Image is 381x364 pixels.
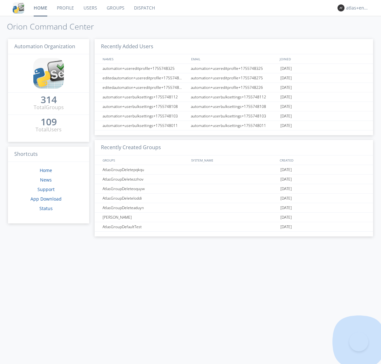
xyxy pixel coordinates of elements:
[101,92,189,102] div: automation+userbulksettings+1755748112
[278,156,367,165] div: CREATED
[95,213,373,222] a: [PERSON_NAME][DATE]
[8,147,89,162] h3: Shortcuts
[280,203,292,213] span: [DATE]
[95,39,373,55] h3: Recently Added Users
[189,111,279,121] div: automation+userbulksettings+1755748103
[101,156,188,165] div: GROUPS
[95,222,373,232] a: AtlasGroupDefaultTest[DATE]
[41,119,57,125] div: 109
[280,111,292,121] span: [DATE]
[101,184,189,193] div: AtlasGroupDeleteoquyw
[101,203,189,212] div: AtlasGroupDeleteaduyn
[278,54,367,63] div: JOINED
[13,2,24,14] img: cddb5a64eb264b2086981ab96f4c1ba7
[280,175,292,184] span: [DATE]
[189,92,279,102] div: automation+userbulksettings+1755748112
[41,119,57,126] a: 109
[95,83,373,92] a: editedautomation+usereditprofile+1755748226automation+usereditprofile+1755748226[DATE]
[190,156,278,165] div: SYSTEM_NAME
[39,205,53,211] a: Status
[101,54,188,63] div: NAMES
[101,64,189,73] div: automation+usereditprofile+1755748325
[33,58,64,89] img: cddb5a64eb264b2086981ab96f4c1ba7
[40,177,52,183] a: News
[280,73,292,83] span: [DATE]
[101,165,189,174] div: AtlasGroupDeletepqkqu
[280,184,292,194] span: [DATE]
[41,96,57,103] div: 314
[34,104,64,111] div: Total Groups
[95,175,373,184] a: AtlasGroupDeletezzhov[DATE]
[190,54,278,63] div: EMAIL
[101,175,189,184] div: AtlasGroupDeletezzhov
[189,102,279,111] div: automation+userbulksettings+1755748108
[30,196,62,202] a: App Download
[280,222,292,232] span: [DATE]
[280,213,292,222] span: [DATE]
[189,73,279,83] div: automation+usereditprofile+1755748275
[95,194,373,203] a: AtlasGroupDeleteloddi[DATE]
[95,92,373,102] a: automation+userbulksettings+1755748112automation+userbulksettings+1755748112[DATE]
[346,5,370,11] div: atlas+english0001
[189,121,279,130] div: automation+userbulksettings+1755748011
[349,332,368,351] iframe: Toggle Customer Support
[101,83,189,92] div: editedautomation+usereditprofile+1755748226
[95,165,373,175] a: AtlasGroupDeletepqkqu[DATE]
[95,64,373,73] a: automation+usereditprofile+1755748325automation+usereditprofile+1755748325[DATE]
[101,194,189,203] div: AtlasGroupDeleteloddi
[189,64,279,73] div: automation+usereditprofile+1755748325
[95,121,373,130] a: automation+userbulksettings+1755748011automation+userbulksettings+1755748011[DATE]
[14,43,75,50] span: Automation Organization
[95,184,373,194] a: AtlasGroupDeleteoquyw[DATE]
[101,213,189,222] div: [PERSON_NAME]
[95,203,373,213] a: AtlasGroupDeleteaduyn[DATE]
[280,83,292,92] span: [DATE]
[280,92,292,102] span: [DATE]
[280,165,292,175] span: [DATE]
[41,96,57,104] a: 314
[95,73,373,83] a: editedautomation+usereditprofile+1755748275automation+usereditprofile+1755748275[DATE]
[189,83,279,92] div: automation+usereditprofile+1755748226
[95,102,373,111] a: automation+userbulksettings+1755748108automation+userbulksettings+1755748108[DATE]
[95,111,373,121] a: automation+userbulksettings+1755748103automation+userbulksettings+1755748103[DATE]
[338,4,344,11] img: 373638.png
[280,102,292,111] span: [DATE]
[36,126,62,133] div: Total Users
[280,64,292,73] span: [DATE]
[101,222,189,231] div: AtlasGroupDefaultTest
[95,140,373,156] h3: Recently Created Groups
[280,194,292,203] span: [DATE]
[37,186,55,192] a: Support
[101,102,189,111] div: automation+userbulksettings+1755748108
[101,73,189,83] div: editedautomation+usereditprofile+1755748275
[101,111,189,121] div: automation+userbulksettings+1755748103
[280,121,292,130] span: [DATE]
[101,121,189,130] div: automation+userbulksettings+1755748011
[40,167,52,173] a: Home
